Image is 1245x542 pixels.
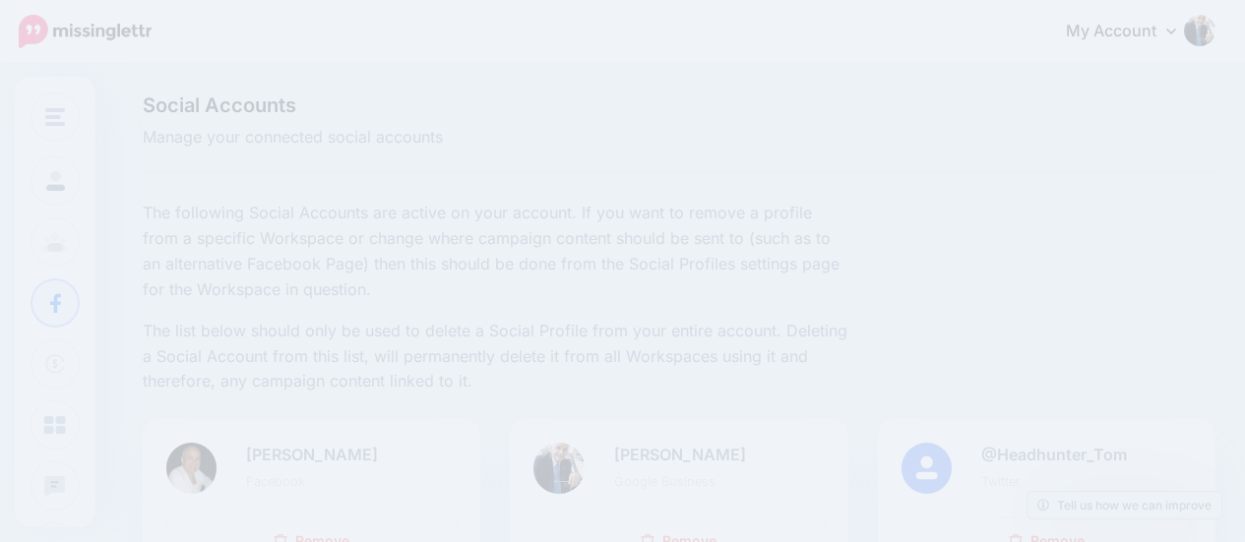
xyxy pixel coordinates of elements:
[614,474,716,489] small: Google Business
[19,15,152,48] img: Missinglettr
[246,474,305,489] small: Facebook
[143,95,848,115] span: Social Accounts
[166,443,217,493] img: .png-61040
[1027,492,1221,518] a: Tell us how we can improve
[45,108,65,126] img: menu.png
[614,445,746,464] b: [PERSON_NAME]
[533,443,584,493] img: AFdZucrKEuoQCMYjgyhj5Nvq4Wg1Gm5Pd5lD_fzQnukju14-W6OjKy9yWzuPD6K2LwBRXXDYP722OAQWZHAgpMpKVg-YKO9py...
[981,445,1127,464] b: @Headhunter_Tom
[902,443,952,493] img: user_default_image.png
[246,445,378,464] b: [PERSON_NAME]
[143,201,848,303] p: The following Social Accounts are active on your account. If you want to remove a profile from a ...
[143,319,848,395] p: The list below should only be used to delete a Social Profile from your entire account. Deleting ...
[143,125,848,151] span: Manage your connected social accounts
[1046,8,1215,56] a: My Account
[981,474,1021,489] small: Twitter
